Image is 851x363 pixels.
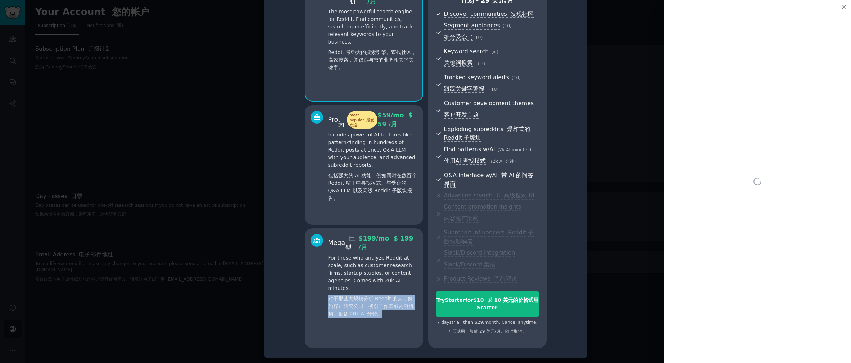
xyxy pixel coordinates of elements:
[475,61,488,66] span: （∞）
[494,275,517,282] font: 产品评论
[456,157,486,165] span: AI 查找模式
[444,229,534,246] span: Subreddit influencers
[444,157,518,164] font: 使用
[358,235,413,251] span: $ 199 /mo
[444,33,473,41] span: 细分受众（
[436,296,539,312] div: Try Starter for $10
[444,172,534,188] span: Q&A interface w/AI
[444,100,534,119] span: Customer development themes
[347,111,377,129] span: most popular
[358,235,413,251] font: $ 199 /月
[328,296,414,317] font: 对于那些大规模分析 Reddit 的人，例如客户研究公司、初创工作室或内容机构。配备 20k AI 分钟。
[345,235,356,251] font: 巨型
[498,147,531,152] span: ( 2k AI minutes )
[328,254,417,321] p: For those who analyze Reddit at scale, such as customer research firms, startup studios, or conte...
[444,275,517,283] span: Product Reviews
[444,192,535,200] span: Advanced search UI
[487,87,501,92] span: （10）
[444,146,495,153] span: Find patterns w/AI
[444,229,534,245] font: Reddit 子版块影响者
[475,35,485,40] span: 10）
[328,131,417,205] p: Includes powerful AI features like pattern-finding in hundreds of Reddit posts at once, Q&A LLM w...
[328,8,417,74] p: The most powerful search engine for Reddit. Find communities, search them efficiently, and track ...
[444,203,521,223] span: Content promotion insights
[444,215,479,222] font: 内容推广洞察
[511,10,534,17] font: 发现社区
[328,172,417,201] font: 包括强大的 AI 功能，例如同时在数百个 Reddit 帖子中寻找模式、与受众的 Q&A LLM 以及高级 Reddit 子版块报告。
[444,22,500,30] span: Segment audiences
[338,121,344,128] font: 为
[444,261,495,268] font: Slack/Discord 集成
[444,249,515,269] span: Slack/Discord integration
[436,291,539,317] button: TryStarterfor$10 以 10 美元的价格试用 Starter
[349,118,374,127] font: 最受欢迎
[444,59,473,67] span: 关键词搜索
[477,297,538,310] font: 以 10 美元的价格试用 Starter
[444,126,530,142] span: Exploding subreddits
[444,85,484,93] span: 跟踪关键字警报
[444,111,479,118] font: 客户开发主题
[377,112,413,128] span: $ 59 /mo
[444,74,509,81] span: Tracked keyword alerts
[444,10,534,18] span: Discover communities
[504,192,534,199] font: 高级搜索 UI
[512,75,521,80] span: ( 10 )
[377,112,413,128] font: $ 59 /月
[444,48,489,55] span: Keyword search
[328,111,378,129] div: Pro
[488,159,518,164] span: （2k AI 分钟）
[328,49,416,70] font: Reddit 最强大的搜索引擎。查找社区，高效搜索，并跟踪与您的业务相关的关键字。
[448,329,526,334] font: 7 天试用，然后 29 美元/月。随时取消。
[436,319,539,338] div: 7 days trial, then $ 29 /month . Cancel anytime.
[328,234,359,252] div: Mega
[503,23,512,28] span: ( 10 )
[491,49,498,54] span: ( ∞ )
